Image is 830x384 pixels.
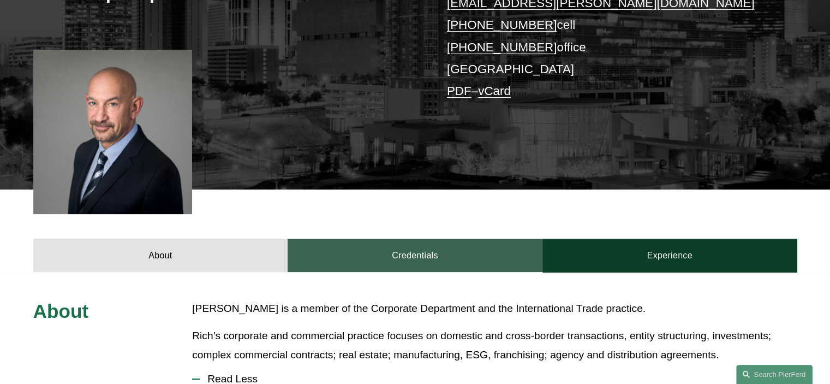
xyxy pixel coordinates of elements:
[447,84,471,98] a: PDF
[447,18,557,32] a: [PHONE_NUMBER]
[447,40,557,54] a: [PHONE_NUMBER]
[478,84,511,98] a: vCard
[33,300,89,322] span: About
[736,365,813,384] a: Search this site
[192,299,797,318] p: [PERSON_NAME] is a member of the Corporate Department and the International Trade practice.
[542,239,797,271] a: Experience
[288,239,542,271] a: Credentials
[33,239,288,271] a: About
[192,327,797,364] p: Rich’s corporate and commercial practice focuses on domestic and cross-border transactions, entit...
